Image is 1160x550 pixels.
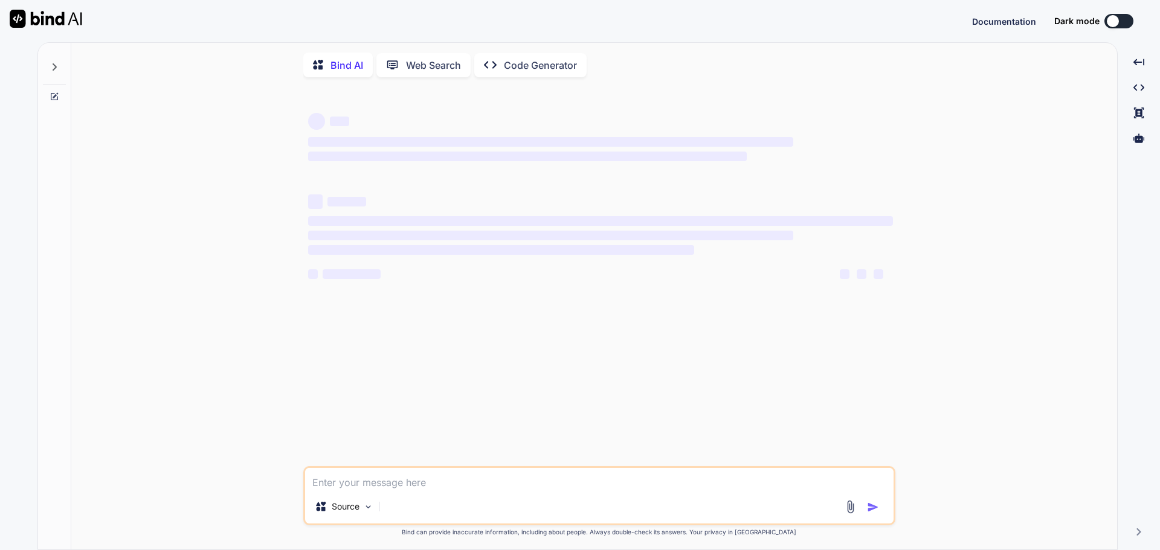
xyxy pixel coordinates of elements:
span: ‌ [308,137,793,147]
span: ‌ [308,113,325,130]
span: Dark mode [1054,15,1100,27]
p: Bind can provide inaccurate information, including about people. Always double-check its answers.... [303,528,895,537]
span: ‌ [840,269,849,279]
span: ‌ [874,269,883,279]
p: Bind AI [330,58,363,72]
span: ‌ [323,269,381,279]
span: ‌ [308,269,318,279]
img: Pick Models [363,502,373,512]
span: Documentation [972,16,1036,27]
img: attachment [843,500,857,514]
span: ‌ [330,117,349,126]
p: Source [332,500,359,513]
span: ‌ [308,216,893,226]
span: ‌ [308,245,694,255]
img: Bind AI [10,10,82,28]
span: ‌ [327,197,366,206]
span: ‌ [857,269,866,279]
img: icon [867,501,879,513]
p: Web Search [406,58,461,72]
p: Code Generator [504,58,577,72]
span: ‌ [308,152,747,161]
span: ‌ [308,231,793,240]
span: ‌ [308,194,323,209]
button: Documentation [972,15,1036,28]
